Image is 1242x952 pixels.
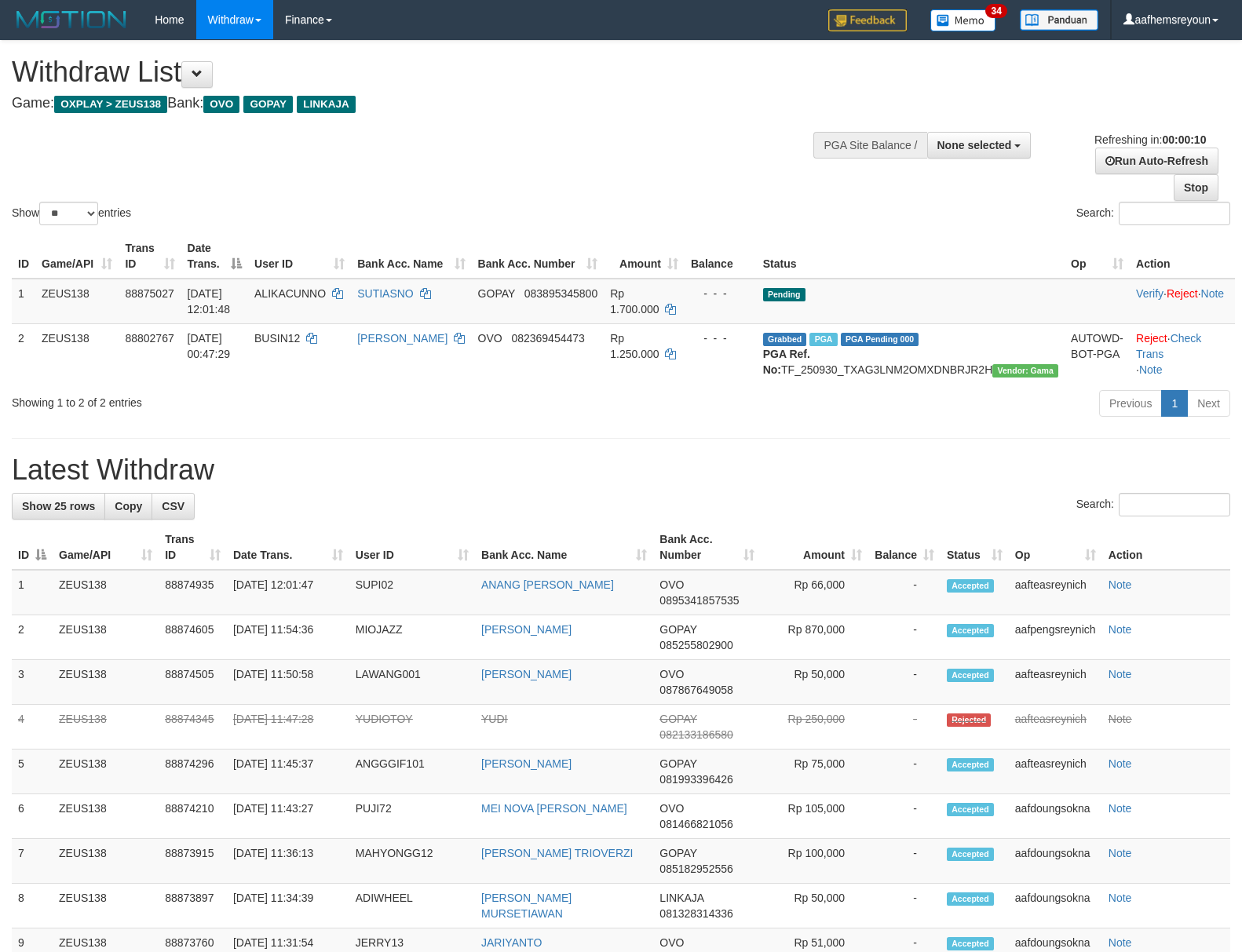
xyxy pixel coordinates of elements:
[35,279,119,324] td: ZEUS138
[188,287,231,316] span: [DATE] 12:01:48
[947,848,994,861] span: Accepted
[610,332,659,360] span: Rp 1.250.000
[927,132,1032,159] button: None selected
[691,330,751,346] div: - - -
[659,847,696,859] span: GOPAY
[227,750,349,794] td: [DATE] 11:45:37
[12,279,35,324] td: 1
[53,884,159,928] td: ZEUS138
[1119,202,1230,225] input: Search:
[659,684,732,696] span: Copy 087867649058 to clipboard
[659,668,684,680] span: OVO
[12,615,53,660] td: 2
[125,287,174,300] span: 88875027
[12,8,131,31] img: MOTION_logo.png
[868,525,941,570] th: Balance: activate to sort column ascending
[35,323,119,384] td: ZEUS138
[1187,390,1230,417] a: Next
[159,615,227,660] td: 88874605
[53,839,159,884] td: ZEUS138
[653,525,760,570] th: Bank Acc. Number: activate to sort column ascending
[659,639,732,651] span: Copy 085255802900 to clipboard
[203,96,239,113] span: OVO
[227,570,349,615] td: [DATE] 12:01:47
[659,578,684,591] span: OVO
[1065,234,1130,279] th: Op: activate to sort column ascending
[930,9,996,31] img: Button%20Memo.svg
[12,525,53,570] th: ID: activate to sort column descending
[349,750,475,794] td: ANGGGIF101
[12,202,131,225] label: Show entries
[1109,623,1132,636] a: Note
[12,750,53,794] td: 5
[481,936,542,949] a: JARIYANTO
[248,234,351,279] th: User ID: activate to sort column ascending
[868,884,941,928] td: -
[659,594,739,607] span: Copy 0895341857535 to clipboard
[481,578,614,591] a: ANANG [PERSON_NAME]
[35,234,119,279] th: Game/API: activate to sort column ascending
[12,660,53,705] td: 3
[1109,892,1132,904] a: Note
[39,202,98,225] select: Showentries
[254,287,326,300] span: ALIKACUNNO
[349,615,475,660] td: MIOJAZZ
[757,323,1065,384] td: TF_250930_TXAG3LNM2OMXDNBRJR2H
[1109,713,1132,725] a: Note
[761,705,868,750] td: Rp 250,000
[349,705,475,750] td: YUDIOTOY
[761,525,868,570] th: Amount: activate to sort column ascending
[12,454,1230,486] h1: Latest Withdraw
[813,132,926,159] div: PGA Site Balance /
[1009,884,1102,928] td: aafdoungsokna
[809,333,837,346] span: Marked by aafsreyleap
[511,332,584,345] span: Copy 082369454473 to clipboard
[1174,174,1218,201] a: Stop
[1065,323,1130,384] td: AUTOWD-BOT-PGA
[1009,750,1102,794] td: aafteasreynich
[761,839,868,884] td: Rp 100,000
[297,96,356,113] span: LINKAJA
[941,525,1009,570] th: Status: activate to sort column ascending
[227,525,349,570] th: Date Trans.: activate to sort column ascending
[947,892,994,906] span: Accepted
[349,525,475,570] th: User ID: activate to sort column ascending
[152,493,195,520] a: CSV
[12,388,506,410] div: Showing 1 to 2 of 2 entries
[1136,332,1201,360] a: Check Trans
[351,234,471,279] th: Bank Acc. Name: activate to sort column ascending
[985,4,1006,18] span: 34
[12,839,53,884] td: 7
[1094,133,1206,146] span: Refreshing in:
[54,96,167,113] span: OXPLAY > ZEUS138
[763,348,810,376] b: PGA Ref. No:
[992,364,1058,378] span: Vendor URL: https://trx31.1velocity.biz
[868,839,941,884] td: -
[481,892,572,920] a: [PERSON_NAME] MURSETIAWAN
[868,750,941,794] td: -
[22,500,95,512] span: Show 25 rows
[188,332,231,360] span: [DATE] 00:47:29
[659,623,696,636] span: GOPAY
[481,802,627,815] a: MEI NOVA [PERSON_NAME]
[1162,133,1206,146] strong: 00:00:10
[763,333,807,346] span: Grabbed
[659,802,684,815] span: OVO
[12,57,813,88] h1: Withdraw List
[1109,936,1132,949] a: Note
[227,794,349,839] td: [DATE] 11:43:27
[1109,757,1132,770] a: Note
[227,615,349,660] td: [DATE] 11:54:36
[104,493,152,520] a: Copy
[181,234,249,279] th: Date Trans.: activate to sort column descending
[1167,287,1198,300] a: Reject
[12,705,53,750] td: 4
[125,332,174,345] span: 88802767
[947,669,994,682] span: Accepted
[53,570,159,615] td: ZEUS138
[475,525,653,570] th: Bank Acc. Name: activate to sort column ascending
[761,884,868,928] td: Rp 50,000
[1095,148,1218,174] a: Run Auto-Refresh
[1009,525,1102,570] th: Op: activate to sort column ascending
[1009,615,1102,660] td: aafpengsreynich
